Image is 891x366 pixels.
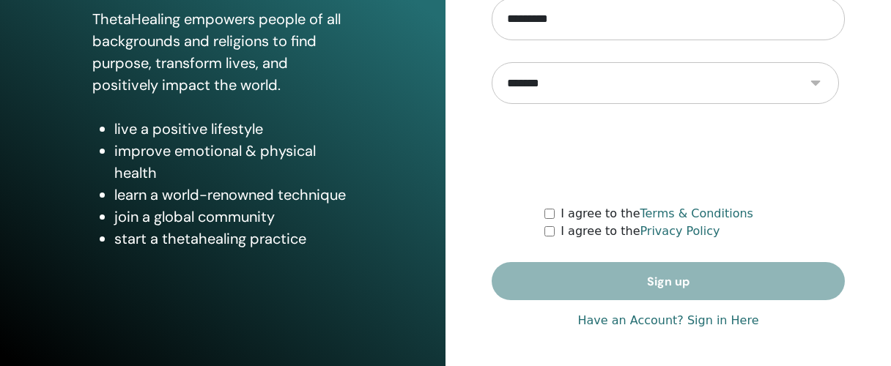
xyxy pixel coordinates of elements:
[92,8,352,96] p: ThetaHealing empowers people of all backgrounds and religions to find purpose, transform lives, a...
[640,206,753,220] a: Terms & Conditions
[114,140,352,184] li: improve emotional & physical health
[114,184,352,206] li: learn a world-renowned technique
[114,228,352,250] li: start a thetahealing practice
[561,223,720,240] label: I agree to the
[114,118,352,140] li: live a positive lifestyle
[577,312,758,329] a: Have an Account? Sign in Here
[114,206,352,228] li: join a global community
[557,126,780,183] iframe: reCAPTCHA
[640,224,720,238] a: Privacy Policy
[561,205,753,223] label: I agree to the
